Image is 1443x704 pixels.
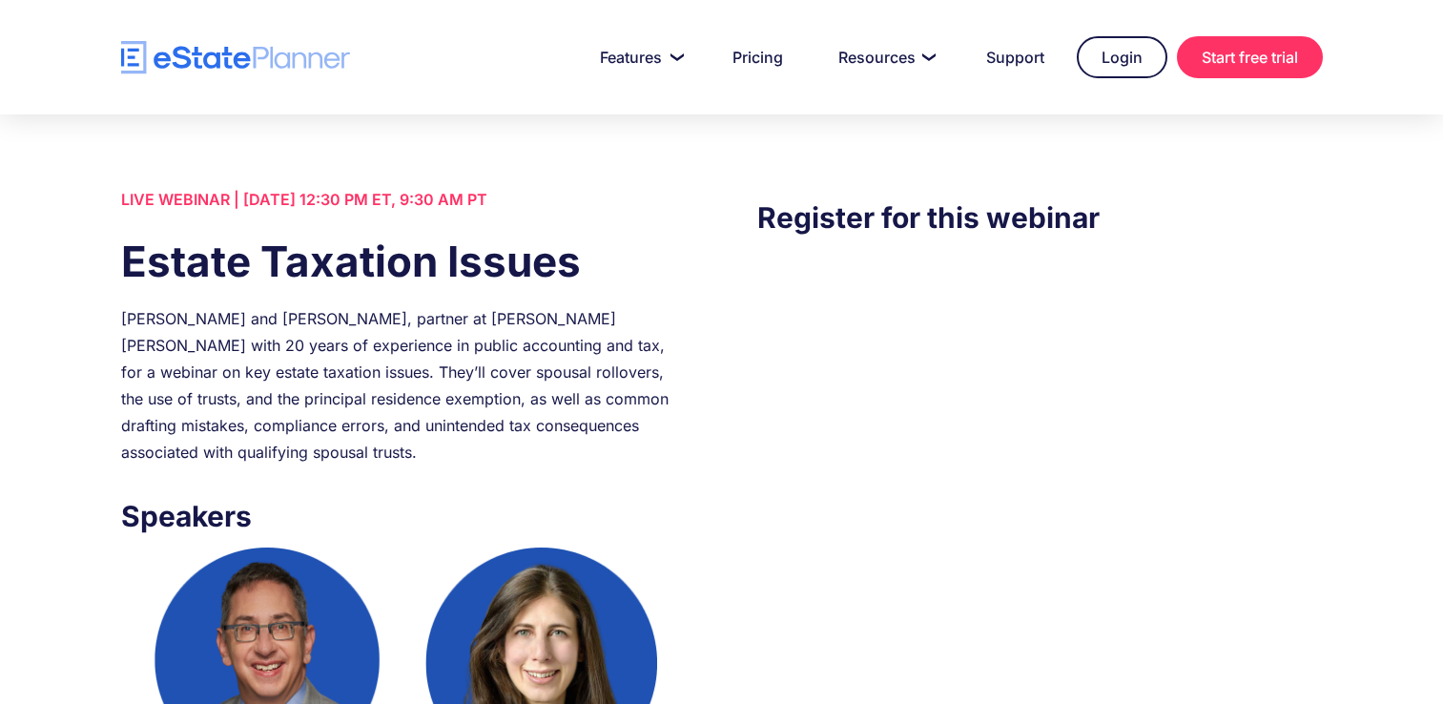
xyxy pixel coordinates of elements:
[577,38,700,76] a: Features
[710,38,806,76] a: Pricing
[815,38,954,76] a: Resources
[757,278,1322,602] iframe: Form 0
[121,186,686,213] div: LIVE WEBINAR | [DATE] 12:30 PM ET, 9:30 AM PT
[121,305,686,466] div: [PERSON_NAME] and [PERSON_NAME], partner at [PERSON_NAME] [PERSON_NAME] with 20 years of experien...
[757,196,1322,239] h3: Register for this webinar
[1077,36,1167,78] a: Login
[121,494,686,538] h3: Speakers
[121,41,350,74] a: home
[963,38,1067,76] a: Support
[121,232,686,291] h1: Estate Taxation Issues
[1177,36,1323,78] a: Start free trial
